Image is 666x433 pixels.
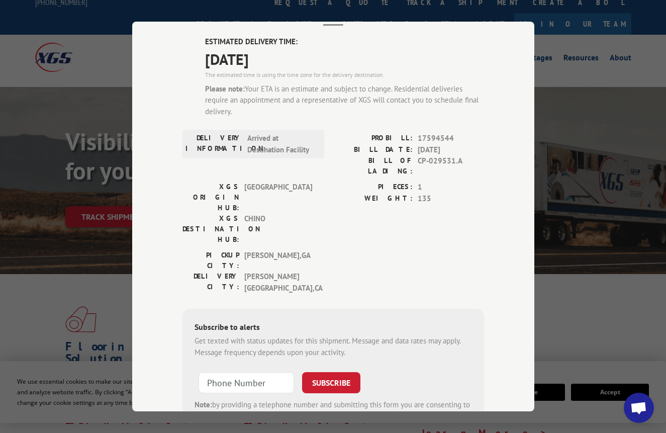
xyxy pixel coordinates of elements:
[195,321,472,335] div: Subscribe to alerts
[182,250,239,271] label: PICKUP CITY:
[182,213,239,245] label: XGS DESTINATION HUB:
[418,144,484,156] span: [DATE]
[333,133,413,144] label: PROBILL:
[624,393,654,423] a: Open chat
[182,182,239,213] label: XGS ORIGIN HUB:
[195,400,212,409] strong: Note:
[244,250,312,271] span: [PERSON_NAME] , GA
[302,372,360,393] button: SUBSCRIBE
[418,193,484,205] span: 135
[205,36,484,48] label: ESTIMATED DELIVERY TIME:
[244,271,312,294] span: [PERSON_NAME][GEOGRAPHIC_DATA] , CA
[182,271,239,294] label: DELIVERY CITY:
[333,144,413,156] label: BILL DATE:
[195,335,472,358] div: Get texted with status updates for this shipment. Message and data rates may apply. Message frequ...
[205,70,484,79] div: The estimated time is using the time zone for the delivery destination.
[244,182,312,213] span: [GEOGRAPHIC_DATA]
[418,155,484,177] span: CP-029531.A
[418,133,484,144] span: 17594544
[418,182,484,193] span: 1
[185,133,242,155] label: DELIVERY INFORMATION:
[333,193,413,205] label: WEIGHT:
[333,155,413,177] label: BILL OF LADING:
[205,83,484,118] div: Your ETA is an estimate and subject to change. Residential deliveries require an appointment and ...
[333,182,413,193] label: PIECES:
[205,48,484,70] span: [DATE]
[199,372,294,393] input: Phone Number
[205,84,245,94] strong: Please note:
[244,213,312,245] span: CHINO
[247,133,315,155] span: Arrived at Destination Facility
